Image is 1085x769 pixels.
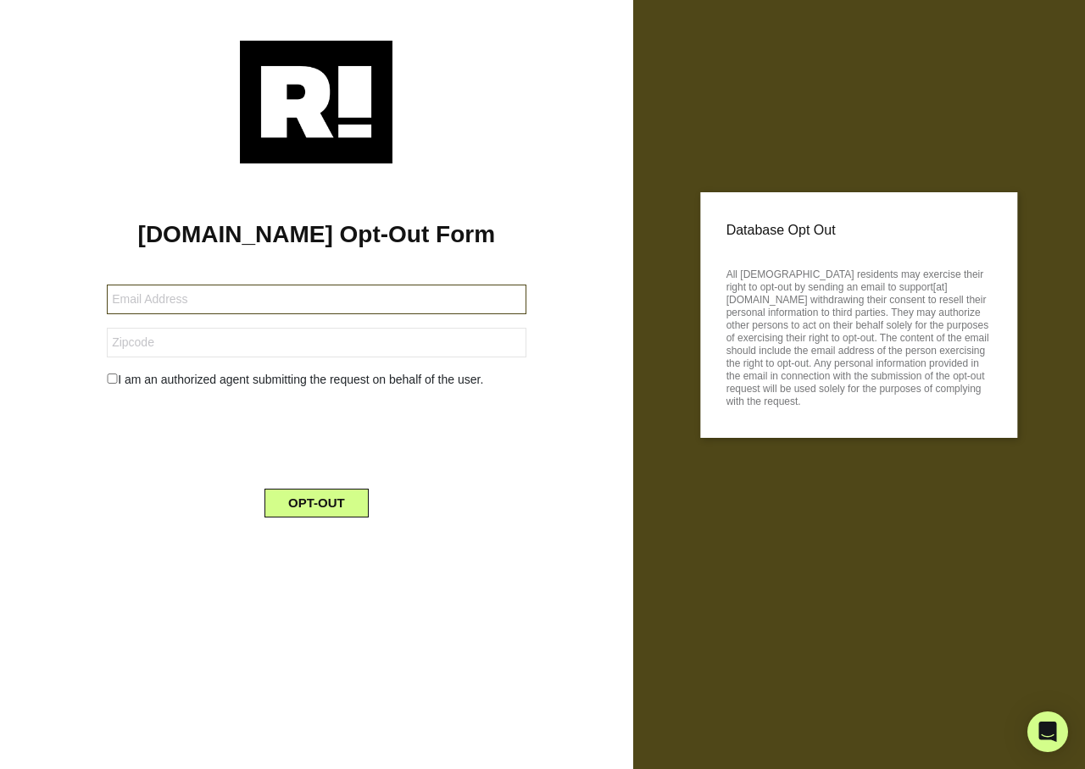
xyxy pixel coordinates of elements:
input: Email Address [107,285,526,314]
div: I am an authorized agent submitting the request on behalf of the user. [94,371,538,389]
div: Open Intercom Messenger [1027,711,1068,752]
input: Zipcode [107,328,526,357]
img: Retention.com [240,41,392,163]
iframe: reCAPTCHA [187,402,445,468]
h1: [DOMAIN_NAME] Opt-Out Form [25,220,608,249]
button: OPT-OUT [264,489,369,517]
p: Database Opt Out [726,218,992,243]
p: All [DEMOGRAPHIC_DATA] residents may exercise their right to opt-out by sending an email to suppo... [726,263,992,408]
